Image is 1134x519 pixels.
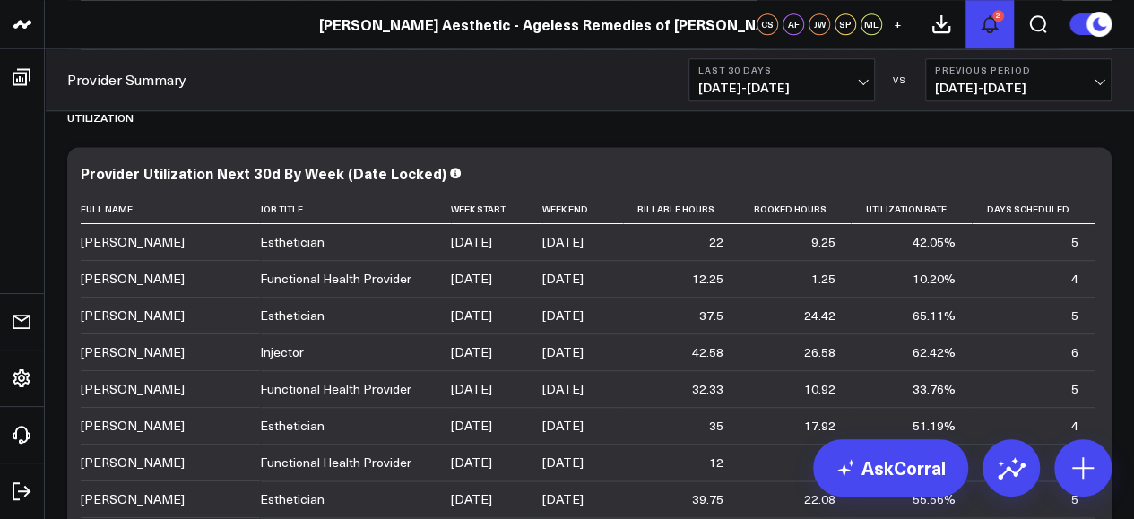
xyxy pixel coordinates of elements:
div: [PERSON_NAME] [81,380,185,398]
button: Previous Period[DATE]-[DATE] [925,58,1112,101]
span: [DATE] - [DATE] [698,81,865,95]
div: 17.92 [803,417,835,435]
div: [DATE] [451,380,492,398]
div: 26.58 [803,343,835,361]
div: Functional Health Provider [260,454,411,471]
div: 37.5 [699,307,723,324]
div: 62.42% [913,343,956,361]
div: 33.76% [913,380,956,398]
button: Last 30 Days[DATE]-[DATE] [688,58,875,101]
div: 32.33 [692,380,723,398]
div: Esthetician [260,233,325,251]
div: [DATE] [451,417,492,435]
div: Esthetician [260,417,325,435]
div: [DATE] [451,233,492,251]
button: + [887,13,908,35]
div: [DATE] [542,417,584,435]
div: 22 [709,233,723,251]
th: Job Title [260,195,451,224]
div: Injector [260,343,304,361]
div: [DATE] [451,307,492,324]
div: [PERSON_NAME] [81,454,185,471]
div: [DATE] [542,343,584,361]
div: [DATE] [542,270,584,288]
th: Week Start [451,195,542,224]
div: 39.75 [692,490,723,508]
div: [DATE] [542,307,584,324]
th: Billable Hours [623,195,740,224]
div: 1.25 [810,270,835,288]
div: 9.25 [810,233,835,251]
div: AF [783,13,804,35]
div: 12.25 [692,270,723,288]
th: Utilization Rate [851,195,972,224]
div: Esthetician [260,490,325,508]
b: Last 30 Days [698,65,865,75]
div: [DATE] [542,454,584,471]
div: [PERSON_NAME] [81,270,185,288]
div: 2 [992,10,1004,22]
div: 4 [1071,270,1078,288]
div: [DATE] [451,343,492,361]
a: AskCorral [813,439,968,497]
div: CS [757,13,778,35]
a: [PERSON_NAME] Aesthetic - Ageless Remedies of [PERSON_NAME] [319,14,793,34]
div: ML [861,13,882,35]
div: [DATE] [542,490,584,508]
div: [PERSON_NAME] [81,417,185,435]
div: 10.92 [803,380,835,398]
div: [DATE] [451,454,492,471]
div: 65.11% [913,307,956,324]
div: 42.58 [692,343,723,361]
div: [DATE] [451,490,492,508]
div: 5 [1071,233,1078,251]
div: 12 [709,454,723,471]
div: Functional Health Provider [260,380,411,398]
div: 10.20% [913,270,956,288]
div: [PERSON_NAME] [81,343,185,361]
div: 5 [1071,307,1078,324]
div: [DATE] [542,380,584,398]
div: 55.56% [913,490,956,508]
a: Provider Summary [67,70,186,90]
div: Functional Health Provider [260,270,411,288]
div: 42.05% [913,233,956,251]
div: [PERSON_NAME] [81,307,185,324]
div: 5 [1071,490,1078,508]
div: [DATE] [451,270,492,288]
div: 22.08 [803,490,835,508]
div: SP [835,13,856,35]
span: + [894,18,902,30]
div: UTILIZATION [67,97,134,138]
div: 35 [709,417,723,435]
div: 24.42 [803,307,835,324]
th: Booked Hours [740,195,851,224]
b: Previous Period [935,65,1102,75]
div: Provider Utilization Next 30d By Week (Date Locked) [81,163,446,183]
div: [PERSON_NAME] [81,233,185,251]
div: 5 [1071,380,1078,398]
div: [PERSON_NAME] [81,490,185,508]
th: Days Scheduled [972,195,1095,224]
th: Full Name [81,195,260,224]
div: JW [809,13,830,35]
div: VS [884,74,916,85]
th: Week End [542,195,623,224]
span: [DATE] - [DATE] [935,81,1102,95]
div: 51.19% [913,417,956,435]
div: 6 [1071,343,1078,361]
div: Esthetician [260,307,325,324]
div: 4 [1071,417,1078,435]
div: [DATE] [542,233,584,251]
